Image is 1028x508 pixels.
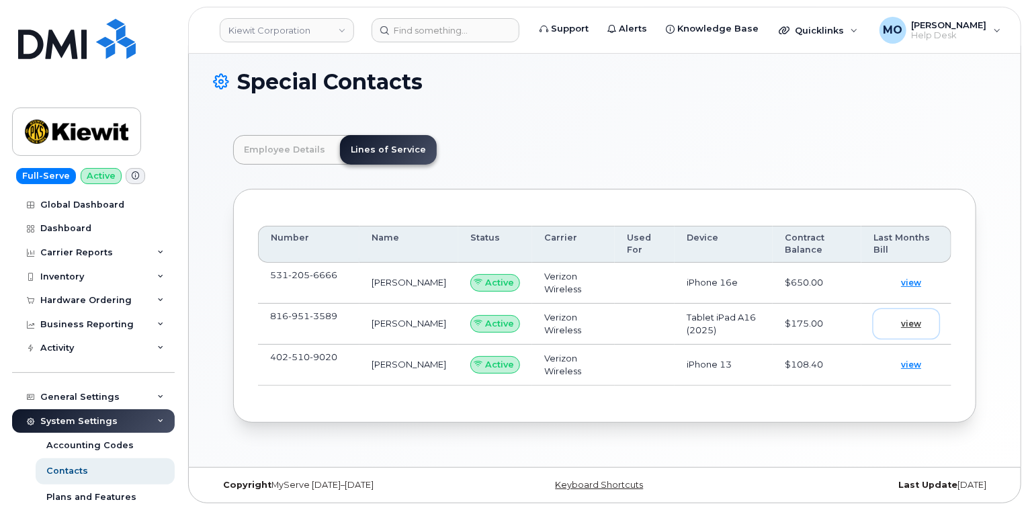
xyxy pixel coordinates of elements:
[359,304,458,345] td: [PERSON_NAME]
[532,263,615,304] td: Verizon Wireless
[258,226,359,263] th: Number
[735,480,996,491] div: [DATE]
[873,350,939,380] a: view
[310,269,337,280] span: 6666
[359,345,458,386] td: [PERSON_NAME]
[213,480,474,491] div: MyServe [DATE]–[DATE]
[458,226,533,263] th: Status
[485,276,514,289] span: Active
[288,269,310,280] span: 205
[773,263,861,304] td: $650.00
[532,345,615,386] td: Verizon Wireless
[901,359,921,371] span: view
[270,351,337,362] span: 402
[532,304,615,345] td: Verizon Wireless
[340,135,437,165] a: Lines of Service
[532,226,615,263] th: Carrier
[485,358,514,371] span: Active
[270,269,337,280] span: 531
[359,226,458,263] th: Name
[359,263,458,304] td: [PERSON_NAME]
[901,318,921,330] span: view
[288,351,310,362] span: 510
[898,480,957,490] strong: Last Update
[270,282,286,293] a: goToDevice
[773,226,861,263] th: Contract Balance
[310,310,337,321] span: 3589
[615,226,675,263] th: Used For
[901,277,921,289] span: view
[861,226,951,263] th: Last Months Bill
[675,345,773,386] td: iPhone 13
[223,480,271,490] strong: Copyright
[873,268,939,298] a: view
[213,70,996,93] h1: Special Contacts
[555,480,643,490] a: Keyboard Shortcuts
[873,309,939,339] a: view
[310,351,337,362] span: 9020
[485,317,514,330] span: Active
[270,310,337,321] span: 816
[773,304,861,345] td: $175.00
[233,135,336,165] a: Employee Details
[288,310,310,321] span: 951
[270,323,286,334] a: goToDevice
[675,263,773,304] td: iPhone 16e
[773,345,861,386] td: $108.40
[675,304,773,345] td: Tablet iPad A16 (2025)
[970,450,1018,498] iframe: Messenger Launcher
[675,226,773,263] th: Device
[270,364,286,375] a: goToDevice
